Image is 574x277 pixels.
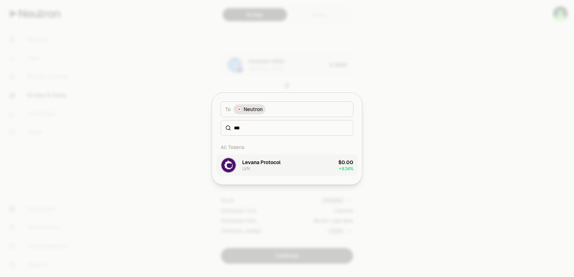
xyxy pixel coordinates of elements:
img: Neutron Logo [237,107,241,111]
div: All Tokens [216,140,358,154]
button: ToNeutron LogoNeutron [221,101,353,117]
span: + 9.34% [339,166,353,172]
img: LVN Logo [221,158,236,172]
div: Levana Protocol [242,159,281,166]
div: LVN [242,166,250,172]
button: LVN LogoLevana ProtocolLVN$0.00+9.34% [216,154,358,176]
span: Neutron [244,106,263,113]
div: $0.00 [338,159,353,166]
span: To [225,106,231,113]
